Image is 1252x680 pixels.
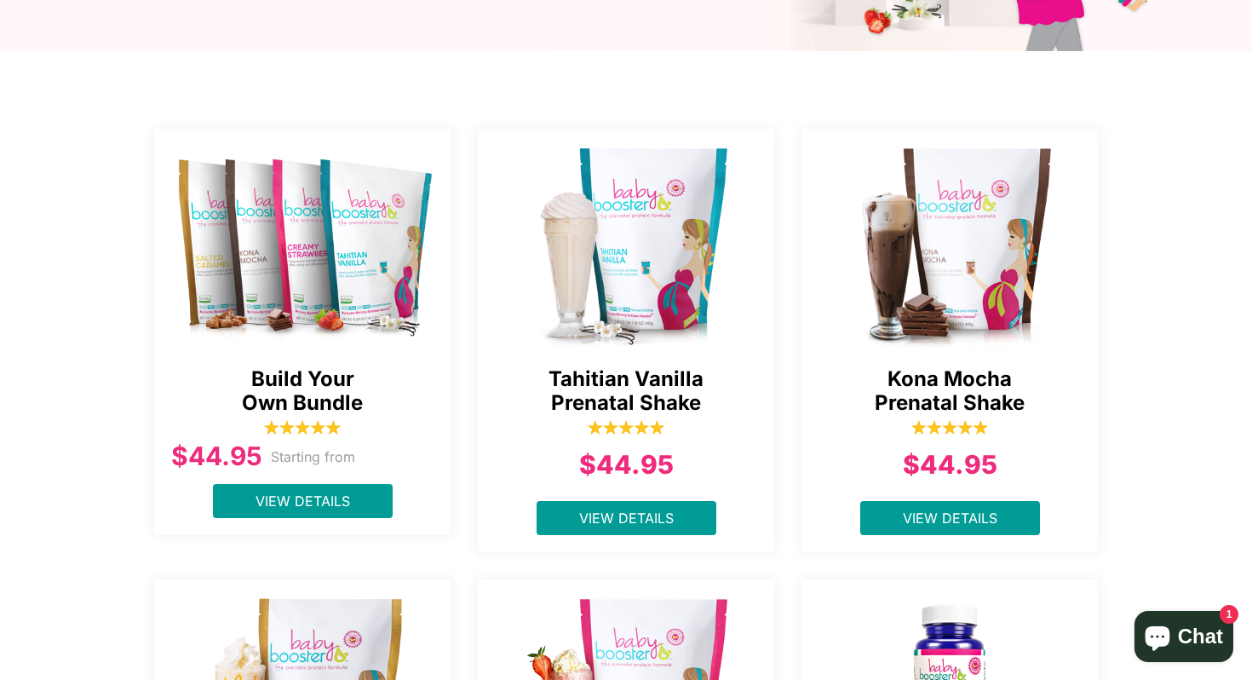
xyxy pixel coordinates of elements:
span: View Details [256,493,350,510]
div: $44.95 [171,437,262,475]
a: View Details [860,501,1040,535]
a: Tahitian Vanilla Prenatal Shake - Ships Same Day [478,129,776,350]
span: Kona Mocha Prenatal Shake [818,367,1081,417]
img: all_shakes-1644369424251_1200x.png [154,137,452,350]
inbox-online-store-chat: Shopify online store chat [1129,611,1238,666]
p: Starting from [271,447,355,467]
img: Tahitian Vanilla Prenatal Shake - Ships Same Day [478,137,776,350]
div: $44.95 [818,446,1081,484]
span: View Details [903,510,997,527]
img: 5_stars-1-1646348089739_1200x.png [588,419,664,436]
img: Kona Mocha Prenatal Shake - Ships Same Day [801,137,1100,350]
a: View Details [213,484,393,518]
a: View Details [537,501,716,535]
span: Build Your Own Bundle [171,367,434,417]
a: Kona Mocha Prenatal Shake - Ships Same Day [801,129,1100,350]
img: 5_stars-1-1646348089739_1200x.png [264,419,341,436]
img: 5_stars-1-1646348089739_1200x.png [911,419,988,436]
div: $44.95 [495,446,757,484]
span: Tahitian Vanilla Prenatal Shake [495,367,757,417]
span: View Details [579,510,674,527]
